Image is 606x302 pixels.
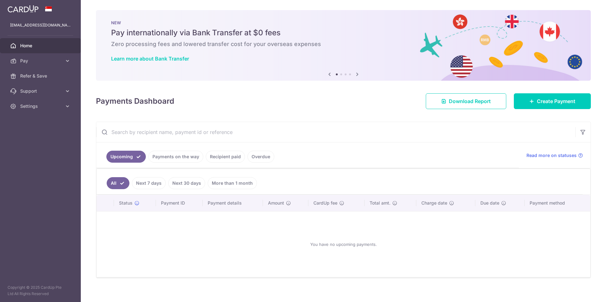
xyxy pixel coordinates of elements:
[96,122,575,142] input: Search by recipient name, payment id or reference
[526,152,583,159] a: Read more on statuses
[206,151,245,163] a: Recipient paid
[20,88,62,94] span: Support
[203,195,263,211] th: Payment details
[96,96,174,107] h4: Payments Dashboard
[20,103,62,109] span: Settings
[168,177,205,189] a: Next 30 days
[106,151,146,163] a: Upcoming
[537,97,575,105] span: Create Payment
[370,200,390,206] span: Total amt.
[449,97,491,105] span: Download Report
[208,177,257,189] a: More than 1 month
[514,93,591,109] a: Create Payment
[156,195,203,211] th: Payment ID
[426,93,506,109] a: Download Report
[526,152,577,159] span: Read more on statuses
[111,28,576,38] h5: Pay internationally via Bank Transfer at $0 fees
[525,195,590,211] th: Payment method
[111,20,576,25] p: NEW
[148,151,203,163] a: Payments on the way
[313,200,337,206] span: CardUp fee
[247,151,274,163] a: Overdue
[8,5,39,13] img: CardUp
[20,73,62,79] span: Refer & Save
[421,200,447,206] span: Charge date
[111,40,576,48] h6: Zero processing fees and lowered transfer cost for your overseas expenses
[96,10,591,81] img: Bank transfer banner
[20,43,62,49] span: Home
[132,177,166,189] a: Next 7 days
[104,217,583,272] div: You have no upcoming payments.
[119,200,133,206] span: Status
[10,22,71,28] p: [EMAIL_ADDRESS][DOMAIN_NAME]
[107,177,129,189] a: All
[268,200,284,206] span: Amount
[111,55,189,62] a: Learn more about Bank Transfer
[480,200,499,206] span: Due date
[20,58,62,64] span: Pay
